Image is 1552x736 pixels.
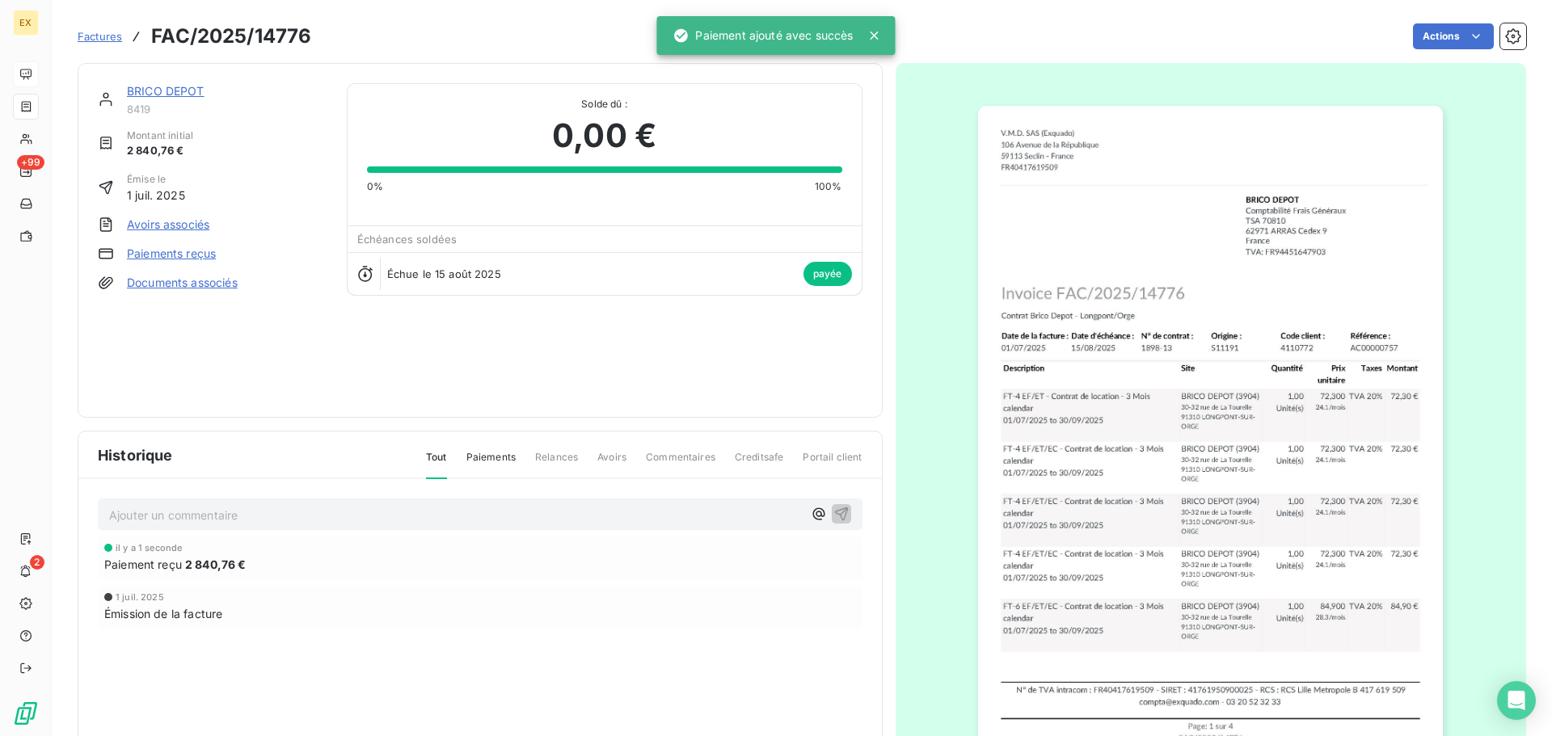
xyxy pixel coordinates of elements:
[803,262,852,286] span: payée
[127,172,185,187] span: Émise le
[367,97,842,111] span: Solde dû :
[357,233,458,246] span: Échéances soldées
[13,158,38,184] a: +99
[116,592,164,602] span: 1 juil. 2025
[597,450,626,477] span: Avoirs
[30,555,44,570] span: 2
[127,128,193,143] span: Montant initial
[127,143,193,159] span: 2 840,76 €
[127,246,216,262] a: Paiements reçus
[426,450,447,479] span: Tout
[466,450,516,477] span: Paiements
[367,179,383,194] span: 0%
[535,450,578,477] span: Relances
[127,187,185,204] span: 1 juil. 2025
[78,28,122,44] a: Factures
[17,155,44,170] span: +99
[127,84,205,98] a: BRICO DEPOT
[185,556,247,573] span: 2 840,76 €
[104,556,182,573] span: Paiement reçu
[673,21,853,50] div: Paiement ajouté avec succès
[646,450,715,477] span: Commentaires
[78,30,122,43] span: Factures
[104,605,222,622] span: Émission de la facture
[127,275,238,291] a: Documents associés
[1497,681,1536,720] div: Open Intercom Messenger
[803,450,862,477] span: Portail client
[13,10,39,36] div: EX
[116,543,182,553] span: il y a 1 seconde
[98,444,173,466] span: Historique
[127,217,209,233] a: Avoirs associés
[13,700,39,726] img: Logo LeanPay
[151,22,311,51] h3: FAC/2025/14776
[552,111,656,160] span: 0,00 €
[735,450,784,477] span: Creditsafe
[387,267,501,280] span: Échue le 15 août 2025
[815,179,842,194] span: 100%
[1413,23,1494,49] button: Actions
[127,103,327,116] span: 8419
